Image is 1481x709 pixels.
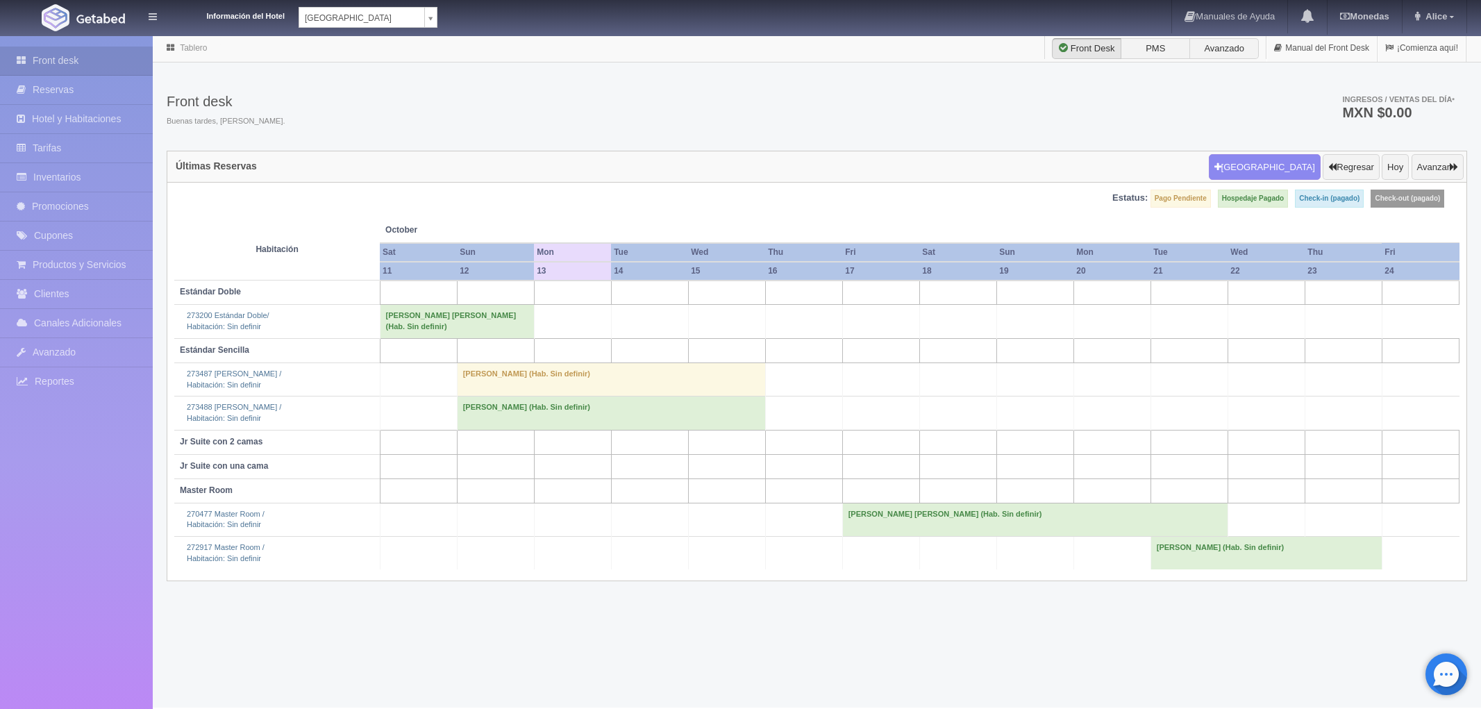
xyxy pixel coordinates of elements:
a: 273487 [PERSON_NAME] /Habitación: Sin definir [187,369,281,389]
label: Check-in (pagado) [1295,190,1364,208]
td: [PERSON_NAME] (Hab. Sin definir) [1151,537,1382,570]
th: Fri [1382,243,1459,262]
th: 12 [457,262,534,281]
img: Getabed [76,13,125,24]
label: PMS [1121,38,1190,59]
th: 19 [996,262,1073,281]
th: 15 [688,262,765,281]
span: Alice [1422,11,1447,22]
span: Buenas tardes, [PERSON_NAME]. [167,116,285,127]
th: 16 [765,262,842,281]
a: Manual del Front Desk [1266,35,1377,62]
th: Sat [919,243,996,262]
th: 17 [842,262,919,281]
a: ¡Comienza aquí! [1378,35,1466,62]
b: Master Room [180,485,233,495]
button: Hoy [1382,154,1409,181]
th: Tue [1151,243,1228,262]
th: 14 [611,262,688,281]
label: Avanzado [1189,38,1259,59]
th: Fri [842,243,919,262]
th: Sun [996,243,1073,262]
button: Avanzar [1412,154,1464,181]
b: Monedas [1340,11,1389,22]
th: Sat [380,243,457,262]
th: 22 [1228,262,1305,281]
b: Estándar Sencilla [180,345,249,355]
th: Mon [534,243,611,262]
h3: Front desk [167,94,285,109]
a: 273488 [PERSON_NAME] /Habitación: Sin definir [187,403,281,422]
th: 23 [1305,262,1382,281]
label: Hospedaje Pagado [1218,190,1288,208]
td: [PERSON_NAME] [PERSON_NAME] (Hab. Sin definir) [842,503,1228,536]
th: 21 [1151,262,1228,281]
th: Wed [1228,243,1305,262]
a: 273200 Estándar Doble/Habitación: Sin definir [187,311,269,331]
td: [PERSON_NAME] [PERSON_NAME] (Hab. Sin definir) [380,305,534,338]
label: Pago Pendiente [1151,190,1211,208]
label: Estatus: [1112,192,1148,205]
th: 11 [380,262,457,281]
td: [PERSON_NAME] (Hab. Sin definir) [457,362,765,396]
b: Jr Suite con una cama [180,461,268,471]
th: Thu [765,243,842,262]
h4: Últimas Reservas [176,161,257,172]
td: [PERSON_NAME] (Hab. Sin definir) [457,397,765,430]
th: Tue [611,243,688,262]
span: Ingresos / Ventas del día [1342,95,1455,103]
th: Thu [1305,243,1382,262]
th: 18 [919,262,996,281]
th: 20 [1073,262,1151,281]
a: Tablero [180,43,207,53]
a: [GEOGRAPHIC_DATA] [299,7,437,28]
th: 24 [1382,262,1459,281]
img: Getabed [42,4,69,31]
th: Wed [688,243,765,262]
label: Front Desk [1052,38,1121,59]
strong: Habitación [256,244,298,254]
th: Sun [457,243,534,262]
a: 272917 Master Room /Habitación: Sin definir [187,543,265,562]
b: Estándar Doble [180,287,241,297]
span: [GEOGRAPHIC_DATA] [305,8,419,28]
button: Regresar [1323,154,1379,181]
a: 270477 Master Room /Habitación: Sin definir [187,510,265,529]
h3: MXN $0.00 [1342,106,1455,119]
span: October [385,224,528,236]
th: 13 [534,262,611,281]
dt: Información del Hotel [174,7,285,22]
label: Check-out (pagado) [1371,190,1444,208]
button: [GEOGRAPHIC_DATA] [1209,154,1321,181]
th: Mon [1073,243,1151,262]
b: Jr Suite con 2 camas [180,437,262,447]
